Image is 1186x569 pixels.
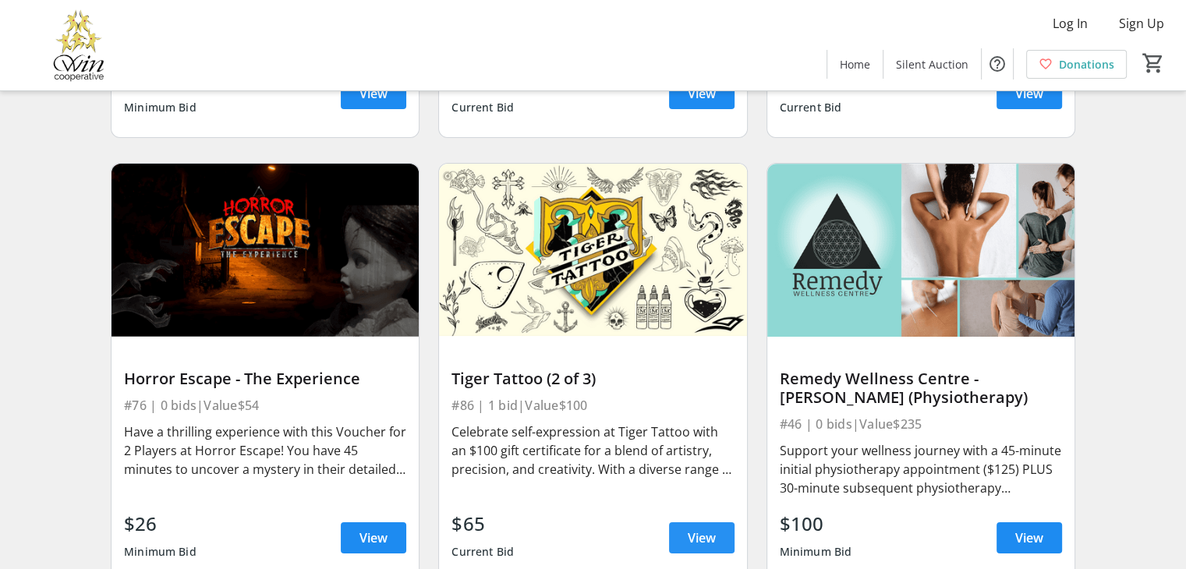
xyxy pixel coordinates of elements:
a: View [997,78,1062,109]
div: #46 | 0 bids | Value $235 [780,413,1062,435]
a: View [669,78,735,109]
a: Donations [1026,50,1127,79]
img: Horror Escape - The Experience [112,164,419,337]
span: Silent Auction [896,56,968,72]
span: View [1015,528,1043,547]
button: Log In [1040,11,1100,36]
div: Horror Escape - The Experience [124,369,406,388]
div: Current Bid [780,94,842,122]
div: Minimum Bid [780,538,852,566]
div: Minimum Bid [124,538,196,566]
div: Have a thrilling experience with this Voucher for 2 Players at Horror Escape! You have 45 minutes... [124,422,406,479]
div: #76 | 0 bids | Value $54 [124,394,406,416]
div: $100 [780,510,852,538]
div: Current Bid [451,538,514,566]
span: Home [840,56,870,72]
span: Log In [1053,14,1088,33]
div: Current Bid [451,94,514,122]
div: Celebrate self-expression at Tiger Tattoo with an $100 gift certificate for a blend of artistry, ... [451,422,734,479]
button: Sign Up [1106,11,1177,36]
img: Remedy Wellness Centre - Justine Aichelberger (Physiotherapy) [767,164,1074,337]
span: View [1015,84,1043,103]
div: $65 [451,510,514,538]
button: Help [982,48,1013,80]
div: Support your wellness journey with a 45-minute initial physiotherapy appointment ($125) PLUS 30-m... [780,441,1062,497]
div: Remedy Wellness Centre - [PERSON_NAME] (Physiotherapy) [780,369,1062,407]
a: Silent Auction [883,50,981,79]
img: Victoria Women In Need Community Cooperative's Logo [9,6,148,84]
a: View [341,78,406,109]
span: View [688,528,716,547]
a: View [669,522,735,553]
a: View [997,522,1062,553]
a: View [341,522,406,553]
a: Home [827,50,883,79]
div: #86 | 1 bid | Value $100 [451,394,734,416]
div: Tiger Tattoo (2 of 3) [451,369,734,388]
img: Tiger Tattoo (2 of 3) [439,164,746,337]
span: View [688,84,716,103]
span: Donations [1059,56,1114,72]
span: Sign Up [1119,14,1164,33]
span: View [359,528,388,547]
div: Minimum Bid [124,94,196,122]
span: View [359,84,388,103]
div: $26 [124,510,196,538]
button: Cart [1139,49,1167,77]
